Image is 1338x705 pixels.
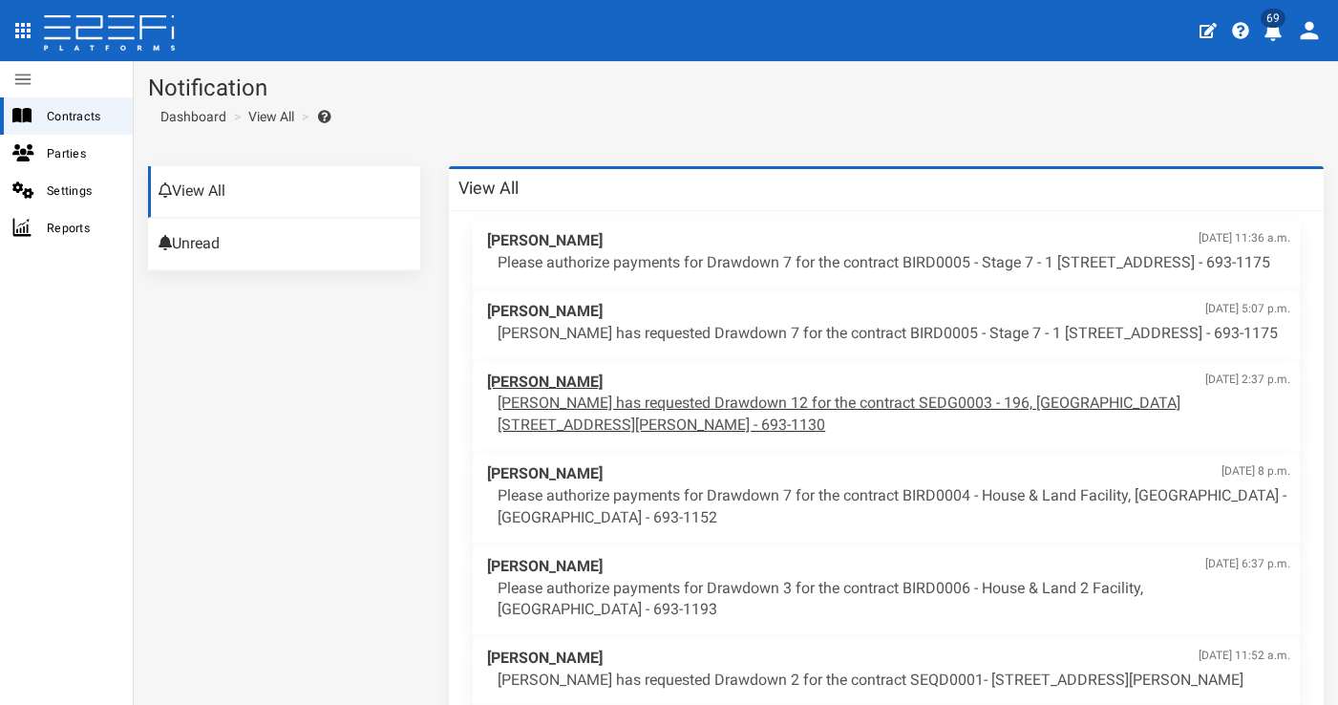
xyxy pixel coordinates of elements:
a: Dashboard [153,107,226,126]
p: [PERSON_NAME] has requested Drawdown 12 for the contract SEDG0003 - 196, [GEOGRAPHIC_DATA][STREET... [498,393,1290,437]
span: [DATE] 11:52 a.m. [1199,648,1290,664]
span: [PERSON_NAME] [487,372,1290,394]
span: [PERSON_NAME] [487,463,1290,485]
a: Unread [148,219,420,270]
p: [PERSON_NAME] has requested Drawdown 2 for the contract SEQD0001- [STREET_ADDRESS][PERSON_NAME] [498,670,1290,692]
a: [PERSON_NAME][DATE] 5:07 p.m. [PERSON_NAME] has requested Drawdown 7 for the contract BIRD0005 - ... [473,291,1300,362]
p: Please authorize payments for Drawdown 7 for the contract BIRD0005 - Stage 7 - 1 [STREET_ADDRESS]... [498,252,1290,274]
span: Dashboard [153,109,226,124]
span: [DATE] 5:07 p.m. [1205,301,1290,317]
span: [PERSON_NAME] [487,301,1290,323]
a: View All [148,166,420,218]
p: [PERSON_NAME] has requested Drawdown 7 for the contract BIRD0005 - Stage 7 - 1 [STREET_ADDRESS] -... [498,323,1290,345]
span: Parties [47,142,117,164]
span: [DATE] 8 p.m. [1221,463,1290,480]
span: [DATE] 6:37 p.m. [1205,556,1290,572]
a: [PERSON_NAME][DATE] 6:37 p.m. Please authorize payments for Drawdown 3 for the contract BIRD0006 ... [473,546,1300,639]
a: [PERSON_NAME][DATE] 8 p.m. Please authorize payments for Drawdown 7 for the contract BIRD0004 - H... [473,454,1300,546]
span: [PERSON_NAME] [487,648,1290,670]
span: [PERSON_NAME] [487,556,1290,578]
span: Settings [47,180,117,202]
a: [PERSON_NAME][DATE] 2:37 p.m. [PERSON_NAME] has requested Drawdown 12 for the contract SEDG0003 -... [473,362,1300,455]
h3: View All [458,180,519,197]
span: Reports [47,217,117,239]
span: [DATE] 2:37 p.m. [1205,372,1290,388]
p: Please authorize payments for Drawdown 3 for the contract BIRD0006 - House & Land 2 Facility, [GE... [498,578,1290,622]
p: Please authorize payments for Drawdown 7 for the contract BIRD0004 - House & Land Facility, [GEOG... [498,485,1290,529]
a: View All [248,107,294,126]
a: [PERSON_NAME][DATE] 11:36 a.m. Please authorize payments for Drawdown 7 for the contract BIRD0005... [473,221,1300,291]
span: Contracts [47,105,117,127]
span: [PERSON_NAME] [487,230,1290,252]
span: [DATE] 11:36 a.m. [1199,230,1290,246]
h1: Notification [148,75,1324,100]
